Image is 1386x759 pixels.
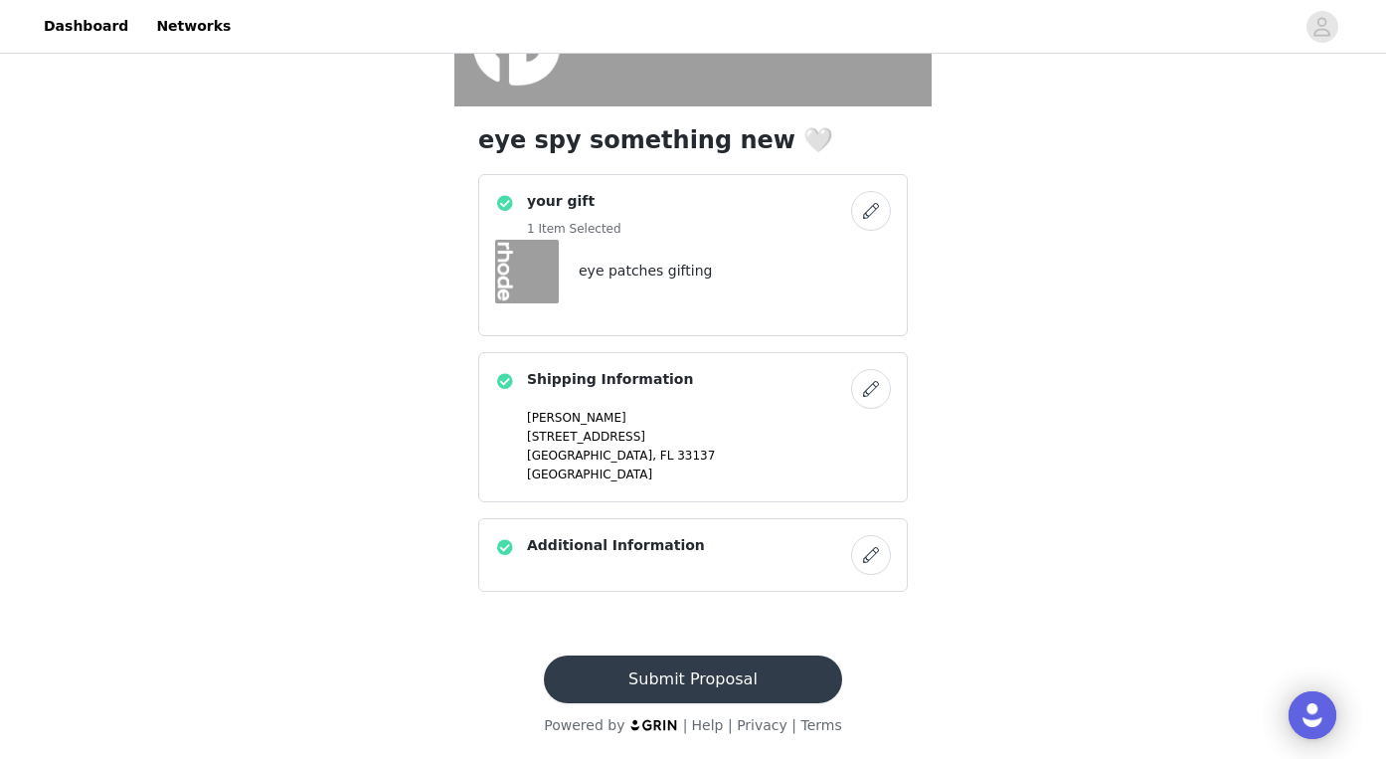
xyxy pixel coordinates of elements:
[728,717,733,733] span: |
[544,717,624,733] span: Powered by
[544,656,841,703] button: Submit Proposal
[144,4,243,49] a: Networks
[527,220,621,238] h5: 1 Item Selected
[478,174,908,336] div: your gift
[579,261,712,282] h4: eye patches gifting
[791,717,796,733] span: |
[692,717,724,733] a: Help
[800,717,841,733] a: Terms
[32,4,140,49] a: Dashboard
[737,717,787,733] a: Privacy
[1312,11,1331,43] div: avatar
[1289,691,1336,739] div: Open Intercom Messenger
[527,369,693,390] h4: Shipping Information
[527,449,656,463] span: [GEOGRAPHIC_DATA],
[629,718,679,731] img: logo
[478,122,908,158] h1: eye spy something new 🤍
[527,466,891,483] p: [GEOGRAPHIC_DATA]
[478,352,908,502] div: Shipping Information
[495,240,559,303] img: eye patches gifting
[677,449,715,463] span: 33137
[683,717,688,733] span: |
[478,518,908,592] div: Additional Information
[527,535,705,556] h4: Additional Information
[660,449,674,463] span: FL
[527,191,621,212] h4: your gift
[527,409,891,427] p: [PERSON_NAME]
[527,428,891,446] p: [STREET_ADDRESS]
